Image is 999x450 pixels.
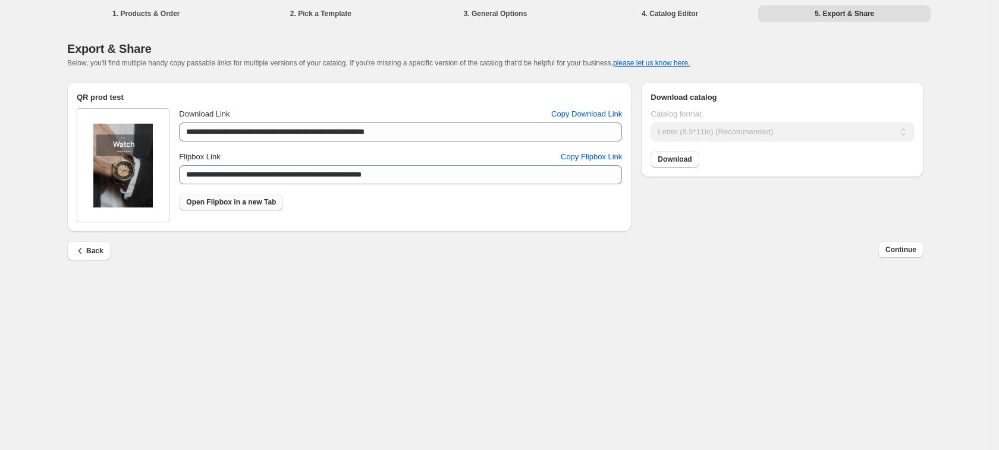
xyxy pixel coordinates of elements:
button: Copy Flipbox Link [554,147,629,166]
a: Download [651,151,699,168]
span: Export & Share [67,42,152,55]
span: Below, you'll find multiple handy copy passable links for multiple versions of your catalog. If y... [67,59,690,67]
span: Flipbox Link [179,152,220,161]
span: Copy Download Link [551,108,622,120]
h2: Download catalog [651,92,914,103]
span: Open Flipbox in a new Tab [186,197,276,207]
span: Back [74,245,103,257]
span: Download [658,155,692,164]
img: thumbImage [93,124,153,207]
span: Catalog format [651,109,701,118]
span: Continue [885,245,916,254]
span: Copy Flipbox Link [561,151,622,163]
h2: QR prod test [77,92,622,103]
button: Back [67,241,111,260]
span: Download Link [179,109,230,118]
a: Open Flipbox in a new Tab [179,194,283,210]
button: Copy Download Link [544,105,629,124]
button: Continue [878,241,923,258]
button: please let us know here. [613,59,690,67]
